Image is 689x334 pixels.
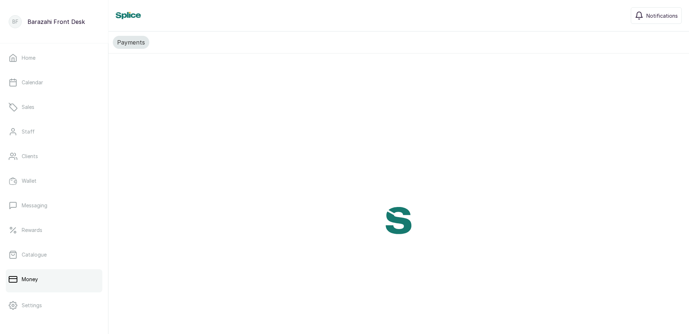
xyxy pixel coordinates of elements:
[6,195,102,216] a: Messaging
[22,202,47,209] p: Messaging
[27,17,85,26] p: Barazahi Front Desk
[22,177,37,185] p: Wallet
[6,146,102,166] a: Clients
[6,97,102,117] a: Sales
[6,269,102,289] a: Money
[22,79,43,86] p: Calendar
[12,18,18,25] p: BF
[22,153,38,160] p: Clients
[6,72,102,93] a: Calendar
[22,54,35,62] p: Home
[6,295,102,316] a: Settings
[22,302,42,309] p: Settings
[6,220,102,240] a: Rewards
[631,7,682,24] button: Notifications
[22,276,38,283] p: Money
[6,48,102,68] a: Home
[22,251,47,258] p: Catalogue
[22,227,42,234] p: Rewards
[646,12,678,20] span: Notifications
[6,171,102,191] a: Wallet
[113,36,149,49] button: Payments
[6,245,102,265] a: Catalogue
[22,103,34,111] p: Sales
[22,128,35,135] p: Staff
[6,122,102,142] a: Staff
